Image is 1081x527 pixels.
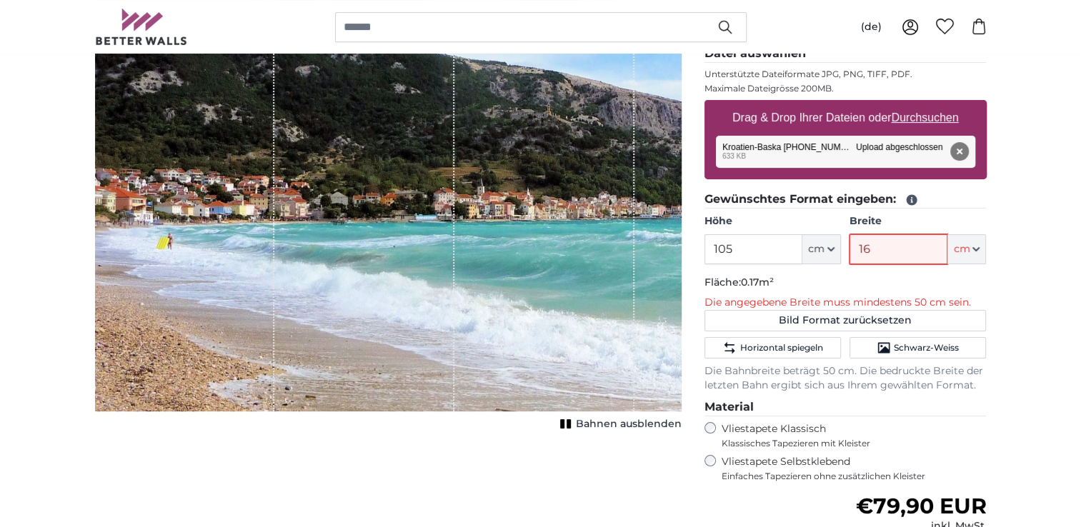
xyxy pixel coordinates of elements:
[741,276,774,288] span: 0.17m²
[722,455,987,482] label: Vliestapete Selbstklebend
[891,111,958,124] u: Durchsuchen
[739,342,822,353] span: Horizontal spiegeln
[704,69,987,80] p: Unterstützte Dateiformate JPG, PNG, TIFF, PDF.
[802,234,841,264] button: cm
[704,276,987,290] p: Fläche:
[722,471,987,482] span: Einfaches Tapezieren ohne zusätzlichen Kleister
[727,104,965,132] label: Drag & Drop Ihrer Dateien oder
[556,414,682,434] button: Bahnen ausblenden
[704,45,987,63] legend: Datei auswählen
[850,214,986,229] label: Breite
[808,242,825,256] span: cm
[704,398,987,416] legend: Material
[704,296,987,310] p: Die angegebene Breite muss mindestens 50 cm sein.
[894,342,959,353] span: Schwarz-Weiss
[704,337,841,358] button: Horizontal spiegeln
[850,14,893,40] button: (de)
[704,364,987,393] p: Die Bahnbreite beträgt 50 cm. Die bedruckte Breite der letzten Bahn ergibt sich aus Ihrem gewählt...
[704,191,987,209] legend: Gewünschtes Format eingeben:
[576,417,682,431] span: Bahnen ausblenden
[850,337,986,358] button: Schwarz-Weiss
[704,310,987,331] button: Bild Format zurücksetzen
[95,9,188,45] img: Betterwalls
[953,242,970,256] span: cm
[704,214,841,229] label: Höhe
[947,234,986,264] button: cm
[704,83,987,94] p: Maximale Dateigrösse 200MB.
[722,422,975,449] label: Vliestapete Klassisch
[855,493,986,519] span: €79,90 EUR
[722,438,975,449] span: Klassisches Tapezieren mit Kleister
